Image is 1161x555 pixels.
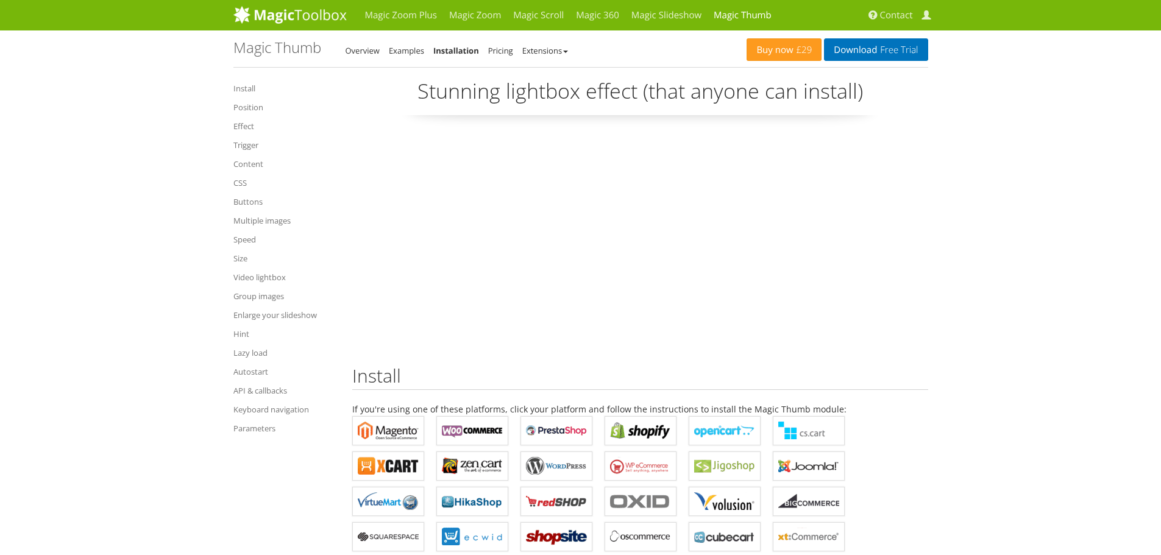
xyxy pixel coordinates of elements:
[233,213,334,228] a: Multiple images
[526,457,587,475] b: Magic Thumb for WordPress
[488,45,513,56] a: Pricing
[877,45,918,55] span: Free Trial
[778,528,839,546] b: Magic Thumb for xt:Commerce
[610,457,671,475] b: Magic Thumb for WP e-Commerce
[442,492,503,511] b: Magic Thumb for HikaShop
[442,457,503,475] b: Magic Thumb for Zen Cart
[520,487,592,516] a: Magic Thumb for redSHOP
[778,492,839,511] b: Magic Thumb for Bigcommerce
[352,487,424,516] a: Magic Thumb for VirtueMart
[526,492,587,511] b: Magic Thumb for redSHOP
[233,81,334,96] a: Install
[233,138,334,152] a: Trigger
[794,45,812,55] span: £29
[352,522,424,551] a: Magic Thumb for Squarespace
[233,364,334,379] a: Autostart
[605,416,676,445] a: Magic Thumb for Shopify
[358,422,419,440] b: Magic Thumb for Magento
[442,528,503,546] b: Magic Thumb for ECWID
[526,528,587,546] b: Magic Thumb for ShopSite
[436,487,508,516] a: Magic Thumb for HikaShop
[352,451,424,481] a: Magic Thumb for X-Cart
[526,422,587,440] b: Magic Thumb for PrestaShop
[233,402,334,417] a: Keyboard navigation
[520,416,592,445] a: Magic Thumb for PrestaShop
[773,522,845,551] a: Magic Thumb for xt:Commerce
[233,270,334,285] a: Video lightbox
[233,194,334,209] a: Buttons
[233,157,334,171] a: Content
[778,422,839,440] b: Magic Thumb for CS-Cart
[689,522,761,551] a: Magic Thumb for CubeCart
[773,487,845,516] a: Magic Thumb for Bigcommerce
[352,416,424,445] a: Magic Thumb for Magento
[233,345,334,360] a: Lazy load
[436,416,508,445] a: Magic Thumb for WooCommerce
[880,9,913,21] span: Contact
[233,383,334,398] a: API & callbacks
[233,308,334,322] a: Enlarge your slideshow
[233,119,334,133] a: Effect
[233,251,334,266] a: Size
[694,457,755,475] b: Magic Thumb for Jigoshop
[605,487,676,516] a: Magic Thumb for OXID
[233,289,334,303] a: Group images
[233,100,334,115] a: Position
[610,422,671,440] b: Magic Thumb for Shopify
[436,451,508,481] a: Magic Thumb for Zen Cart
[233,175,334,190] a: CSS
[352,77,928,115] p: Stunning lightbox effect (that anyone can install)
[358,457,419,475] b: Magic Thumb for X-Cart
[352,366,928,390] h2: Install
[233,5,347,24] img: MagicToolbox.com - Image tools for your website
[824,38,928,61] a: DownloadFree Trial
[233,327,334,341] a: Hint
[442,422,503,440] b: Magic Thumb for WooCommerce
[773,416,845,445] a: Magic Thumb for CS-Cart
[389,45,424,56] a: Examples
[689,451,761,481] a: Magic Thumb for Jigoshop
[233,232,334,247] a: Speed
[689,487,761,516] a: Magic Thumb for Volusion
[694,528,755,546] b: Magic Thumb for CubeCart
[233,40,321,55] h1: Magic Thumb
[773,451,845,481] a: Magic Thumb for Joomla
[358,492,419,511] b: Magic Thumb for VirtueMart
[605,451,676,481] a: Magic Thumb for WP e-Commerce
[747,38,822,61] a: Buy now£29
[689,416,761,445] a: Magic Thumb for OpenCart
[358,528,419,546] b: Magic Thumb for Squarespace
[436,522,508,551] a: Magic Thumb for ECWID
[694,492,755,511] b: Magic Thumb for Volusion
[520,522,592,551] a: Magic Thumb for ShopSite
[233,421,334,436] a: Parameters
[605,522,676,551] a: Magic Thumb for osCommerce
[520,451,592,481] a: Magic Thumb for WordPress
[694,422,755,440] b: Magic Thumb for OpenCart
[522,45,568,56] a: Extensions
[610,492,671,511] b: Magic Thumb for OXID
[433,45,479,56] a: Installation
[610,528,671,546] b: Magic Thumb for osCommerce
[346,45,380,56] a: Overview
[778,457,839,475] b: Magic Thumb for Joomla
